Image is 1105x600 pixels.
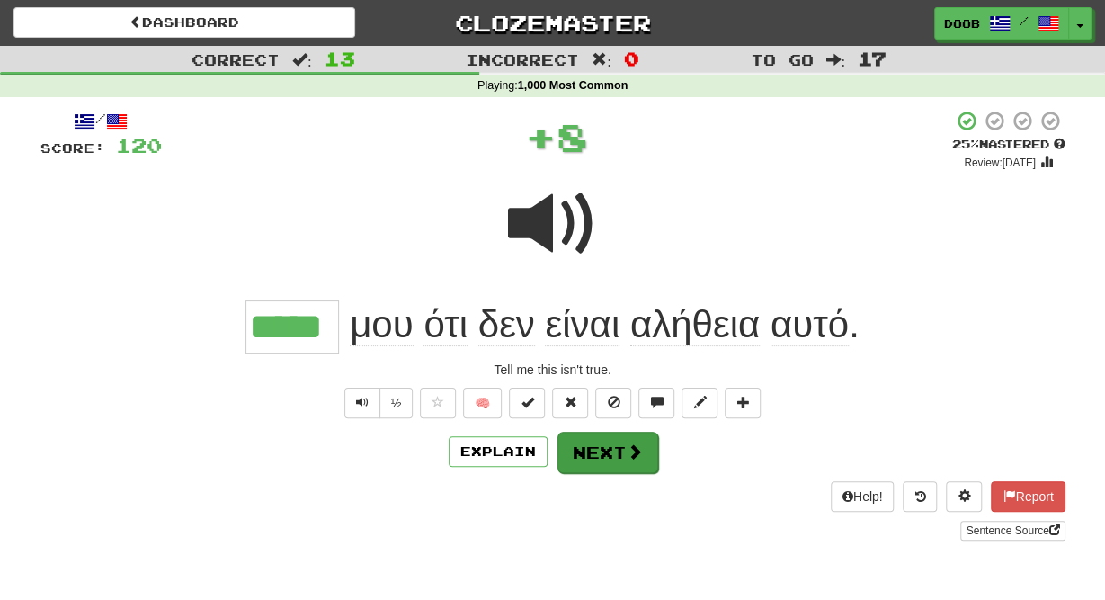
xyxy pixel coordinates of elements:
span: + [525,110,557,164]
a: Doob / [934,7,1069,40]
span: ότι [423,303,468,346]
div: Tell me this isn't true. [40,361,1065,379]
button: Next [557,432,658,473]
span: Doob [944,15,980,31]
a: Dashboard [13,7,355,38]
span: 25 % [952,137,979,151]
span: 8 [557,114,588,159]
a: Clozemaster [382,7,724,39]
button: Reset to 0% Mastered (alt+r) [552,388,588,418]
button: 🧠 [463,388,502,418]
span: μου [350,303,414,346]
span: 13 [325,48,355,69]
button: Discuss sentence (alt+u) [638,388,674,418]
span: αλήθεια [630,303,760,346]
span: είναι [545,303,619,346]
button: Help! [831,481,895,512]
button: ½ [379,388,414,418]
a: Sentence Source [960,521,1065,541]
span: To go [750,50,813,68]
span: : [825,52,845,67]
span: . [339,303,859,346]
div: Text-to-speech controls [341,388,414,418]
span: : [592,52,611,67]
span: 17 [858,48,887,69]
button: Favorite sentence (alt+f) [420,388,456,418]
button: Explain [449,436,548,467]
button: Round history (alt+y) [903,481,937,512]
button: Ignore sentence (alt+i) [595,388,631,418]
button: Set this sentence to 100% Mastered (alt+m) [509,388,545,418]
span: Incorrect [466,50,579,68]
span: 0 [624,48,639,69]
span: αυτό [771,303,849,346]
strong: 1,000 Most Common [518,79,628,92]
span: / [1020,14,1029,27]
small: Review: [DATE] [964,157,1036,169]
span: δεν [478,303,535,346]
span: : [292,52,312,67]
span: 120 [116,134,162,157]
div: Mastered [952,137,1065,153]
button: Edit sentence (alt+d) [682,388,717,418]
button: Play sentence audio (ctl+space) [344,388,380,418]
span: Score: [40,140,105,156]
button: Add to collection (alt+a) [725,388,761,418]
div: / [40,110,162,132]
button: Report [991,481,1065,512]
span: Correct [192,50,280,68]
